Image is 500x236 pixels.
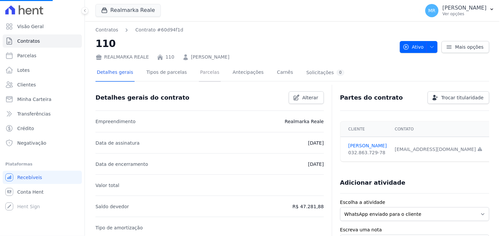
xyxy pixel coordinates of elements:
a: Parcelas [199,64,221,82]
span: Minha Carteira [17,96,51,103]
h3: Adicionar atividade [340,179,406,187]
span: Contratos [17,38,40,44]
span: Mais opções [455,44,484,50]
p: [PERSON_NAME] [443,5,487,11]
nav: Breadcrumb [95,26,183,33]
a: Detalhes gerais [95,64,135,82]
a: Minha Carteira [3,93,82,106]
p: [DATE] [308,160,324,168]
p: Realmarka Reale [285,118,324,125]
span: MR [428,8,436,13]
a: Negativação [3,136,82,150]
a: Antecipações [231,64,265,82]
p: Saldo devedor [95,203,129,211]
label: Escreva uma nota [340,226,489,233]
button: MR [PERSON_NAME] Ver opções [420,1,500,20]
a: [PERSON_NAME] [191,54,229,61]
a: Visão Geral [3,20,82,33]
a: Solicitações0 [305,64,346,82]
p: [DATE] [308,139,324,147]
a: Alterar [289,91,324,104]
p: R$ 47.281,88 [292,203,324,211]
span: Parcelas [17,52,36,59]
h2: 110 [95,36,395,51]
a: Contratos [3,34,82,48]
span: Alterar [302,94,318,101]
a: Contrato #60d94f1d [135,26,183,33]
div: Plataformas [5,160,79,168]
span: Transferências [17,111,51,117]
span: Negativação [17,140,46,146]
div: 0 [337,70,344,76]
nav: Breadcrumb [95,26,395,33]
label: Escolha a atividade [340,199,489,206]
div: REALMARKA REALE [95,54,149,61]
p: Tipo de amortização [95,224,143,232]
th: Cliente [341,121,391,137]
h3: Partes do contrato [340,94,403,102]
a: Conta Hent [3,185,82,199]
div: [EMAIL_ADDRESS][DOMAIN_NAME] [395,146,483,153]
p: Empreendimento [95,118,136,125]
a: Trocar titularidade [428,91,489,104]
div: Solicitações [306,70,344,76]
a: [PERSON_NAME] [348,142,387,149]
span: Recebíveis [17,174,42,181]
span: Visão Geral [17,23,44,30]
button: Ativo [400,41,438,53]
span: Lotes [17,67,30,73]
a: Recebíveis [3,171,82,184]
a: Clientes [3,78,82,91]
div: 032.863.729-78 [348,149,387,156]
a: Mais opções [442,41,489,53]
p: Data de encerramento [95,160,148,168]
span: Crédito [17,125,34,132]
span: Trocar titularidade [441,94,484,101]
th: Contato [391,121,487,137]
span: Ativo [403,41,424,53]
a: 110 [165,54,174,61]
a: Crédito [3,122,82,135]
span: Conta Hent [17,189,43,195]
a: Parcelas [3,49,82,62]
a: Carnês [276,64,294,82]
a: Contratos [95,26,118,33]
p: Valor total [95,181,119,189]
a: Lotes [3,64,82,77]
span: Clientes [17,81,36,88]
a: Transferências [3,107,82,120]
button: Realmarka Reale [95,4,161,17]
a: Tipos de parcelas [145,64,188,82]
h3: Detalhes gerais do contrato [95,94,189,102]
p: Ver opções [443,11,487,17]
p: Data de assinatura [95,139,140,147]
